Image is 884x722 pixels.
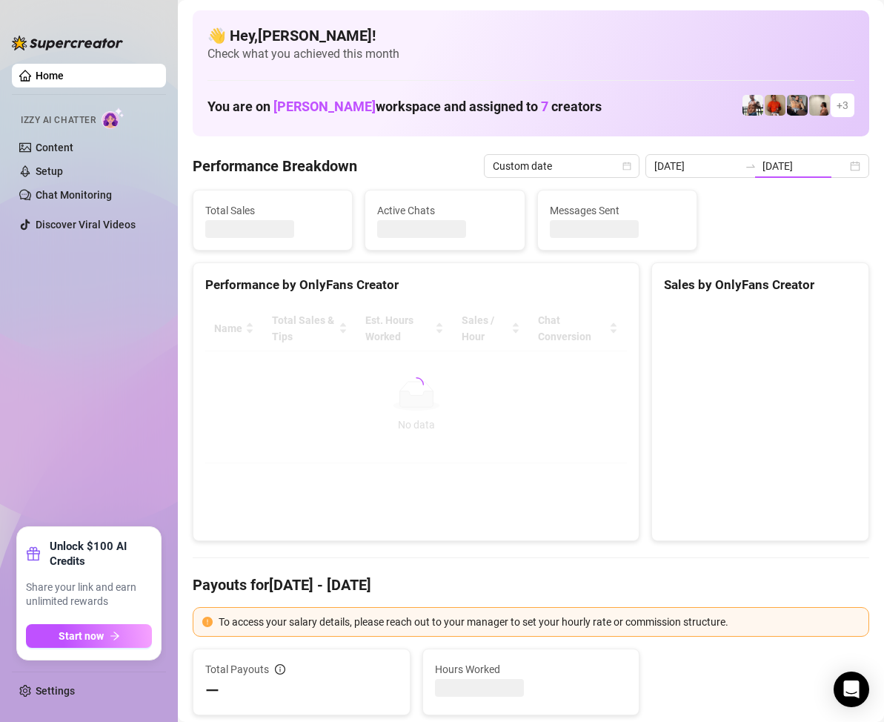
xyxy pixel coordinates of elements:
div: Sales by OnlyFans Creator [664,275,857,295]
input: End date [762,158,847,174]
h1: You are on workspace and assigned to creators [207,99,602,115]
span: calendar [622,162,631,170]
span: Izzy AI Chatter [21,113,96,127]
a: Discover Viral Videos [36,219,136,231]
a: Setup [36,165,63,177]
img: logo-BBDzfeDw.svg [12,36,123,50]
div: Open Intercom Messenger [834,672,869,707]
img: JUSTIN [742,95,763,116]
img: AI Chatter [102,107,124,129]
span: Share your link and earn unlimited rewards [26,580,152,609]
a: Chat Monitoring [36,189,112,201]
span: gift [26,546,41,561]
span: Active Chats [377,202,512,219]
span: Hours Worked [435,661,628,678]
div: To access your salary details, please reach out to your manager to set your hourly rate or commis... [219,614,860,630]
img: Ralphy [809,95,830,116]
span: to [745,160,757,172]
span: swap-right [745,160,757,172]
span: — [205,679,219,703]
span: Total Sales [205,202,340,219]
h4: Performance Breakdown [193,156,357,176]
span: exclamation-circle [202,617,213,627]
span: + 3 [837,97,848,113]
span: [PERSON_NAME] [273,99,376,114]
span: Total Payouts [205,661,269,678]
a: Settings [36,685,75,697]
strong: Unlock $100 AI Credits [50,539,152,569]
div: Performance by OnlyFans Creator [205,275,627,295]
a: Home [36,70,64,82]
button: Start nowarrow-right [26,624,152,648]
span: 7 [541,99,548,114]
span: Check what you achieved this month [207,46,854,62]
span: arrow-right [110,631,120,641]
span: Start now [59,630,104,642]
input: Start date [654,158,739,174]
h4: Payouts for [DATE] - [DATE] [193,574,869,595]
h4: 👋 Hey, [PERSON_NAME] ! [207,25,854,46]
span: Custom date [493,155,631,177]
span: Messages Sent [550,202,685,219]
img: Justin [765,95,785,116]
span: info-circle [275,664,285,675]
img: George [787,95,808,116]
span: loading [408,376,425,394]
a: Content [36,142,73,153]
